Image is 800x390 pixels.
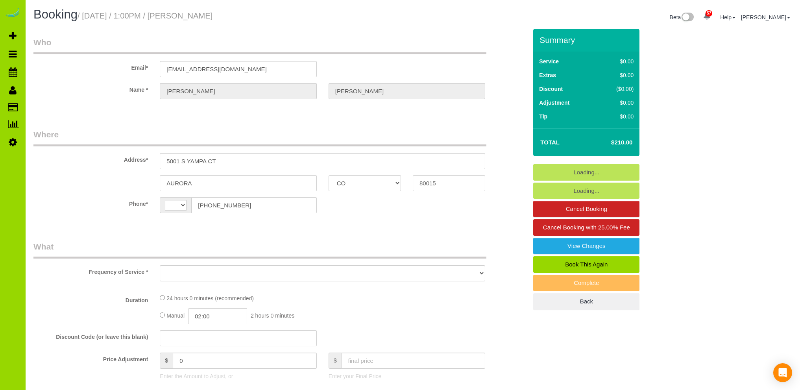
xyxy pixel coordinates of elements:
[166,295,254,301] span: 24 hours 0 minutes (recommended)
[78,11,212,20] small: / [DATE] / 1:00PM / [PERSON_NAME]
[539,113,547,120] label: Tip
[600,71,634,79] div: $0.00
[33,241,486,259] legend: What
[533,256,639,273] a: Book This Again
[699,8,715,25] a: 57
[28,83,154,94] label: Name *
[160,175,316,191] input: City*
[33,7,78,21] span: Booking
[251,312,294,319] span: 2 hours 0 minutes
[539,99,569,107] label: Adjustment
[533,238,639,254] a: View Changes
[33,37,486,54] legend: Who
[600,113,634,120] div: $0.00
[191,197,316,213] input: Phone*
[533,201,639,217] a: Cancel Booking
[28,353,154,363] label: Price Adjustment
[160,61,316,77] input: Email*
[543,224,630,231] span: Cancel Booking with 25.00% Fee
[5,8,20,19] img: Automaid Logo
[28,61,154,72] label: Email*
[539,57,559,65] label: Service
[160,83,316,99] input: First Name*
[600,57,634,65] div: $0.00
[413,175,485,191] input: Zip Code*
[329,372,485,380] p: Enter your Final Price
[588,139,632,146] h4: $210.00
[600,99,634,107] div: $0.00
[600,85,634,93] div: ($0.00)
[342,353,486,369] input: final price
[28,330,154,341] label: Discount Code (or leave this blank)
[28,197,154,208] label: Phone*
[720,14,735,20] a: Help
[681,13,694,23] img: New interface
[28,294,154,304] label: Duration
[741,14,790,20] a: [PERSON_NAME]
[540,139,560,146] strong: Total
[329,83,485,99] input: Last Name*
[539,71,556,79] label: Extras
[533,293,639,310] a: Back
[28,265,154,276] label: Frequency of Service *
[28,153,154,164] label: Address*
[773,363,792,382] div: Open Intercom Messenger
[533,219,639,236] a: Cancel Booking with 25.00% Fee
[160,372,316,380] p: Enter the Amount to Adjust, or
[539,85,563,93] label: Discount
[670,14,694,20] a: Beta
[33,129,486,146] legend: Where
[706,10,712,17] span: 57
[166,312,185,319] span: Manual
[539,35,636,44] h3: Summary
[329,353,342,369] span: $
[160,353,173,369] span: $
